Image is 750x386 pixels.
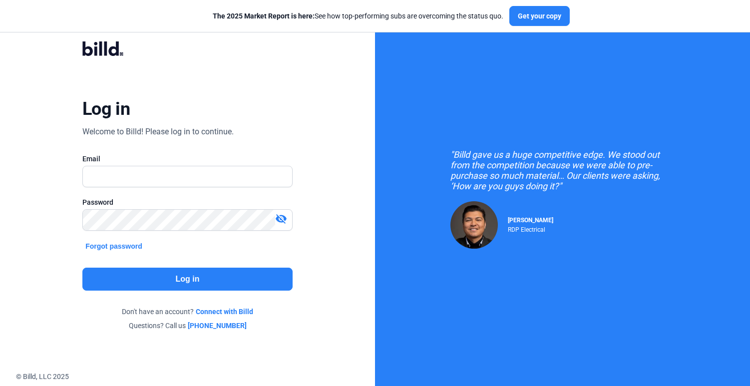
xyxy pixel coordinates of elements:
[213,12,315,20] span: The 2025 Market Report is here:
[275,213,287,225] mat-icon: visibility_off
[82,321,293,331] div: Questions? Call us
[213,11,503,21] div: See how top-performing subs are overcoming the status quo.
[508,224,553,233] div: RDP Electrical
[196,307,253,317] a: Connect with Billd
[82,307,293,317] div: Don't have an account?
[450,201,498,249] img: Raul Pacheco
[82,241,145,252] button: Forgot password
[450,149,675,191] div: "Billd gave us a huge competitive edge. We stood out from the competition because we were able to...
[509,6,570,26] button: Get your copy
[508,217,553,224] span: [PERSON_NAME]
[82,154,293,164] div: Email
[82,197,293,207] div: Password
[82,126,234,138] div: Welcome to Billd! Please log in to continue.
[82,268,293,291] button: Log in
[188,321,247,331] a: [PHONE_NUMBER]
[82,98,130,120] div: Log in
